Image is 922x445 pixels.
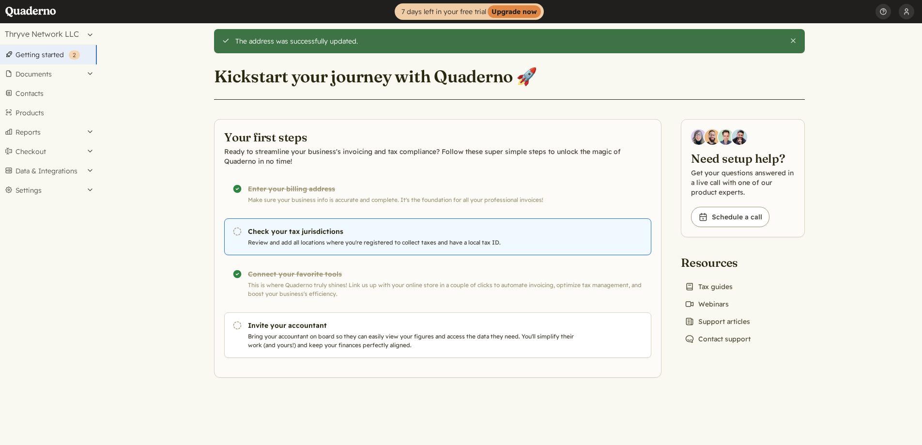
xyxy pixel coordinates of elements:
[681,297,733,311] a: Webinars
[718,129,734,145] img: Ivo Oltmans, Business Developer at Quaderno
[235,37,782,46] div: The address was successfully updated.
[691,151,795,166] h2: Need setup help?
[395,3,544,20] a: 7 days left in your free trialUpgrade now
[248,238,578,247] p: Review and add all locations where you're registered to collect taxes and have a local tax ID.
[681,280,737,293] a: Tax guides
[681,255,754,270] h2: Resources
[73,51,76,59] span: 2
[248,332,578,350] p: Bring your accountant on board so they can easily view your figures and access the data they need...
[214,66,537,87] h1: Kickstart your journey with Quaderno 🚀
[691,129,707,145] img: Diana Carrasco, Account Executive at Quaderno
[224,147,651,166] p: Ready to streamline your business's invoicing and tax compliance? Follow these super simple steps...
[224,129,651,145] h2: Your first steps
[691,168,795,197] p: Get your questions answered in a live call with one of our product experts.
[789,37,797,45] button: Close this alert
[488,5,541,18] strong: Upgrade now
[705,129,720,145] img: Jairo Fumero, Account Executive at Quaderno
[732,129,747,145] img: Javier Rubio, DevRel at Quaderno
[681,332,754,346] a: Contact support
[681,315,754,328] a: Support articles
[248,227,578,236] h3: Check your tax jurisdictions
[224,312,651,358] a: Invite your accountant Bring your accountant on board so they can easily view your figures and ac...
[224,218,651,255] a: Check your tax jurisdictions Review and add all locations where you're registered to collect taxe...
[691,207,769,227] a: Schedule a call
[248,321,578,330] h3: Invite your accountant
